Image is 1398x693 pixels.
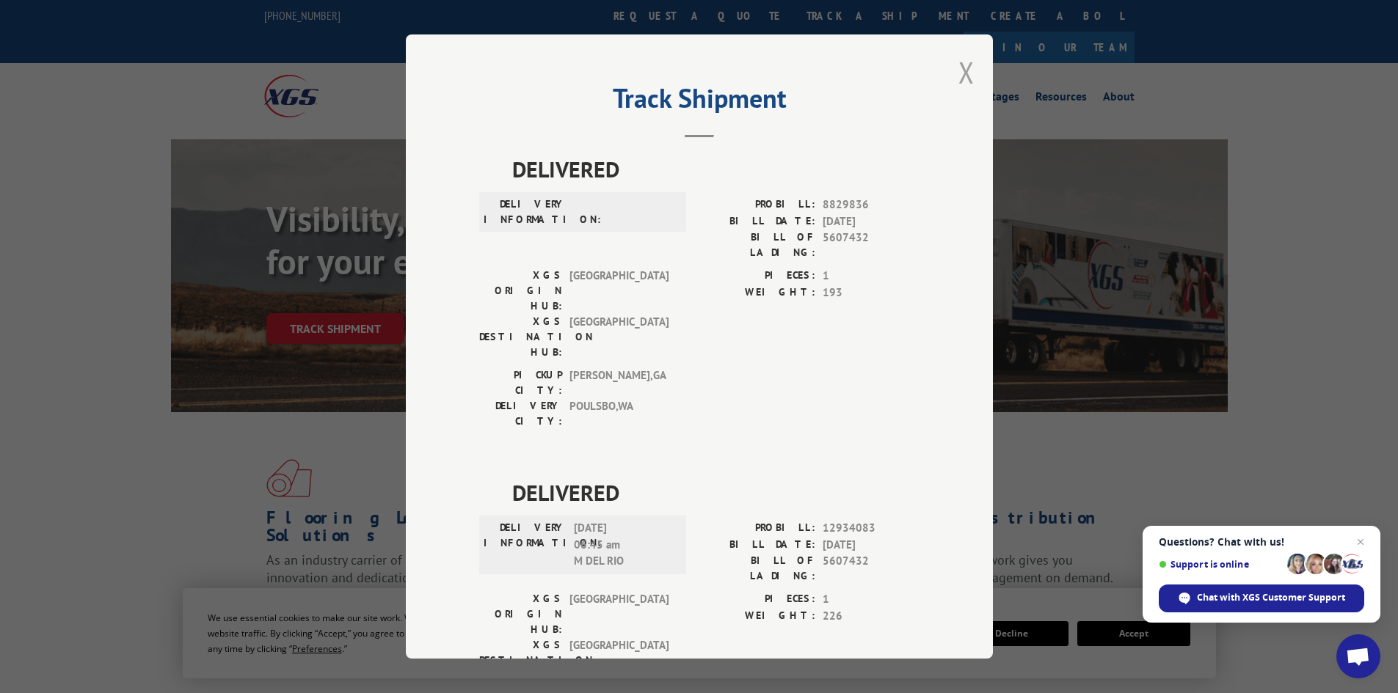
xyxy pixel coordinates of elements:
[479,314,562,360] label: XGS DESTINATION HUB:
[823,197,920,213] span: 8829836
[699,285,815,301] label: WEIGHT:
[1159,536,1364,548] span: Questions? Chat with us!
[569,398,669,429] span: POULSBO , WA
[574,520,673,570] span: [DATE] 06:45 am M DEL RIO
[699,608,815,625] label: WEIGHT:
[699,537,815,554] label: BILL DATE:
[823,230,920,260] span: 5607432
[569,314,669,360] span: [GEOGRAPHIC_DATA]
[479,591,562,637] label: XGS ORIGIN HUB:
[823,608,920,625] span: 226
[823,553,920,584] span: 5607432
[512,153,920,186] span: DELIVERED
[1336,634,1380,678] div: Open chat
[823,213,920,230] span: [DATE]
[823,520,920,537] span: 12934083
[699,591,815,608] label: PIECES:
[569,637,669,683] span: [GEOGRAPHIC_DATA]
[823,268,920,285] span: 1
[479,367,562,398] label: PICKUP CITY:
[484,520,567,570] label: DELIVERY INFORMATION:
[479,398,562,429] label: DELIVERY CITY:
[569,591,669,637] span: [GEOGRAPHIC_DATA]
[958,53,975,92] button: Close modal
[1197,591,1345,604] span: Chat with XGS Customer Support
[479,88,920,116] h2: Track Shipment
[699,213,815,230] label: BILL DATE:
[512,476,920,509] span: DELIVERED
[823,285,920,301] span: 193
[699,520,815,537] label: PROBILL:
[699,197,815,213] label: PROBILL:
[1352,533,1369,551] span: Close chat
[484,197,567,227] label: DELIVERY INFORMATION:
[823,591,920,608] span: 1
[699,230,815,260] label: BILL OF LADING:
[1159,584,1364,612] div: Chat with XGS Customer Support
[823,537,920,554] span: [DATE]
[699,553,815,584] label: BILL OF LADING:
[569,367,669,398] span: [PERSON_NAME] , GA
[569,268,669,314] span: [GEOGRAPHIC_DATA]
[1159,559,1282,570] span: Support is online
[479,268,562,314] label: XGS ORIGIN HUB:
[479,637,562,683] label: XGS DESTINATION HUB:
[699,268,815,285] label: PIECES:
